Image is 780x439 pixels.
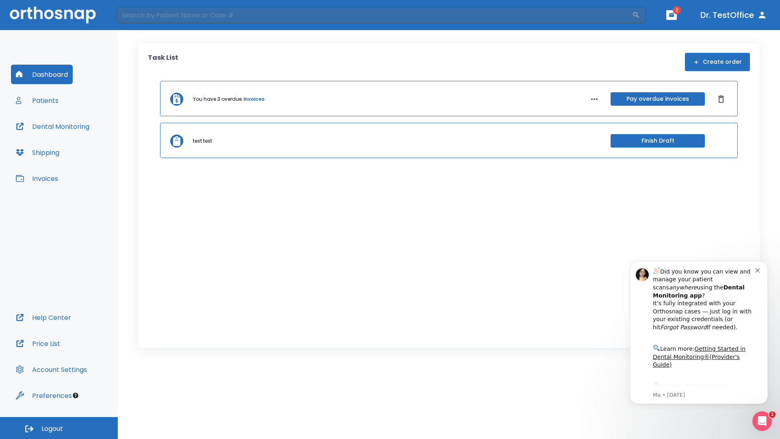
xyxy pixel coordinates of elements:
[11,143,64,162] button: Shipping
[611,134,705,148] button: Finish Draft
[148,53,178,71] p: Task List
[11,169,63,188] button: Invoices
[243,96,264,103] a: invoices
[193,96,242,103] p: You have 3 overdue
[41,424,63,433] span: Logout
[715,93,728,106] button: Dismiss
[10,7,96,23] img: Orthosnap
[673,6,681,14] span: 1
[617,254,780,409] iframe: Intercom notifications message
[11,308,76,327] button: Help Center
[193,137,212,145] p: test test
[769,411,776,418] span: 1
[11,117,94,136] button: Dental Monitoring
[35,130,108,144] a: App Store
[11,91,63,110] button: Patients
[752,411,772,431] iframe: Intercom live chat
[138,13,144,19] button: Dismiss notification
[11,65,73,84] button: Dashboard
[11,334,65,353] button: Price List
[11,386,77,405] button: Preferences
[685,53,750,71] button: Create order
[697,8,770,22] button: Dr. TestOffice
[611,92,705,106] button: Pay overdue invoices
[35,138,138,145] p: Message from Ma, sent 5w ago
[116,7,632,23] input: Search by Patient Name or Case #
[72,392,79,399] div: Tooltip anchor
[35,128,138,169] div: Download the app: | ​ Let us know if you need help getting started!
[11,360,92,379] button: Account Settings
